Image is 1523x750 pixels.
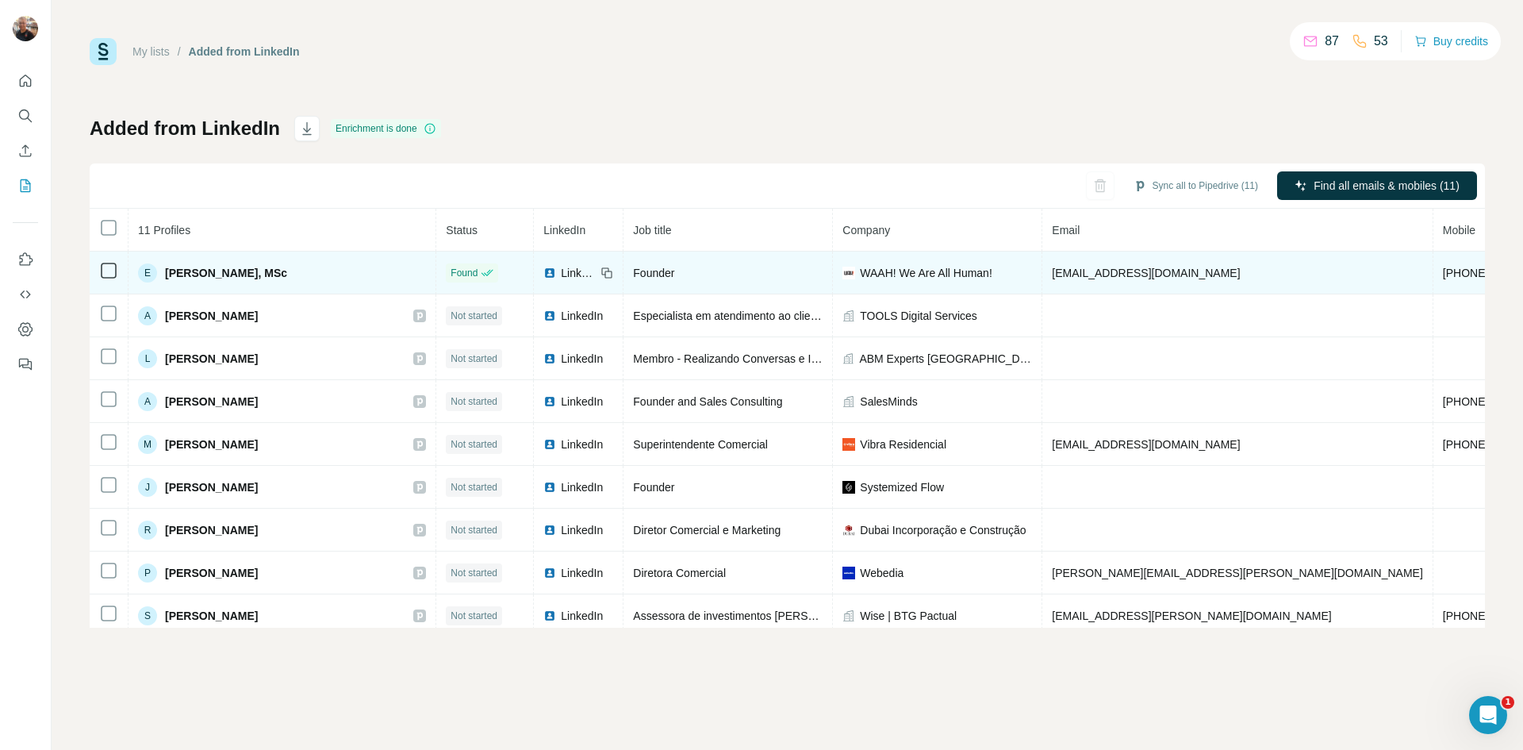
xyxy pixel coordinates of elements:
span: Especialista em atendimento ao cliente | Customer Experience - CX [633,310,967,322]
span: Diretor Comercial e Marketing [633,524,781,537]
button: My lists [13,171,38,200]
span: LinkedIn [561,608,603,624]
span: TOOLS Digital Services [860,308,977,324]
span: [PERSON_NAME][EMAIL_ADDRESS][PERSON_NAME][DOMAIN_NAME] [1052,567,1423,579]
span: Not started [451,523,497,537]
span: [EMAIL_ADDRESS][DOMAIN_NAME] [1052,267,1240,279]
div: Enrichment is done [331,119,441,138]
span: [PERSON_NAME] [165,308,258,324]
span: [PERSON_NAME] [165,437,258,452]
button: Sync all to Pipedrive (11) [1122,174,1269,198]
div: Added from LinkedIn [189,44,300,60]
img: LinkedIn logo [543,310,556,322]
span: 11 Profiles [138,224,190,237]
img: Avatar [13,16,38,41]
span: [EMAIL_ADDRESS][PERSON_NAME][DOMAIN_NAME] [1052,610,1331,622]
span: 1 [1502,696,1514,709]
img: LinkedIn logo [543,438,556,451]
span: [EMAIL_ADDRESS][DOMAIN_NAME] [1052,438,1240,451]
button: Dashboard [13,315,38,344]
span: Founder [633,481,674,494]
span: LinkedIn [561,265,596,281]
span: Find all emails & mobiles (11) [1314,178,1460,194]
a: My lists [132,45,170,58]
img: LinkedIn logo [543,524,556,537]
img: company-logo [842,567,855,579]
span: Founder [633,267,674,279]
span: Systemized Flow [860,479,944,495]
span: SalesMinds [860,394,917,410]
img: LinkedIn logo [543,352,556,365]
span: Superintendente Comercial [633,438,768,451]
div: E [138,263,157,283]
span: Email [1052,224,1080,237]
img: LinkedIn logo [543,567,556,579]
iframe: Intercom live chat [1469,696,1507,734]
span: Vibra Residencial [860,437,946,452]
span: Mobile [1443,224,1475,237]
span: [PERSON_NAME] [165,351,258,367]
p: 87 [1325,32,1339,51]
h1: Added from LinkedIn [90,116,280,141]
span: Wise | BTG Pactual [860,608,957,624]
span: [PERSON_NAME] [165,394,258,410]
span: Webedia [860,565,903,581]
div: A [138,306,157,325]
img: company-logo [842,524,855,537]
span: Not started [451,480,497,494]
button: Search [13,102,38,130]
img: company-logo [842,438,855,451]
span: Dubai Incorporação e Construção [860,522,1026,538]
span: [PERSON_NAME] [165,608,258,624]
span: Not started [451,394,497,409]
img: company-logo [842,481,855,494]
span: [PERSON_NAME], MSc [165,265,287,281]
button: Use Surfe on LinkedIn [13,245,38,274]
img: Surfe Logo [90,38,117,65]
button: Quick start [13,67,38,95]
img: LinkedIn logo [543,610,556,622]
img: LinkedIn logo [543,481,556,494]
div: S [138,606,157,625]
span: WAAH! We Are All Human! [860,265,992,281]
span: Not started [451,566,497,580]
span: LinkedIn [561,308,603,324]
img: LinkedIn logo [543,395,556,408]
span: Not started [451,309,497,323]
button: Feedback [13,350,38,379]
li: / [178,44,181,60]
button: Find all emails & mobiles (11) [1277,171,1477,200]
span: Company [842,224,890,237]
button: Buy credits [1414,30,1488,52]
span: Not started [451,352,497,366]
span: Assessora de investimentos [PERSON_NAME] Contratada BTG Pactual [633,610,990,622]
span: Not started [451,609,497,623]
span: ABM Experts [GEOGRAPHIC_DATA] [859,351,1032,367]
span: LinkedIn [561,394,603,410]
div: A [138,392,157,411]
span: LinkedIn [543,224,585,237]
span: [PERSON_NAME] [165,565,258,581]
p: 53 [1374,32,1388,51]
div: R [138,521,157,540]
button: Enrich CSV [13,137,38,165]
button: Use Surfe API [13,280,38,309]
span: Founder and Sales Consulting [633,395,782,408]
span: Status [446,224,478,237]
div: M [138,435,157,454]
img: LinkedIn logo [543,267,556,279]
span: LinkedIn [561,351,603,367]
div: L [138,349,157,368]
div: P [138,563,157,583]
div: J [138,478,157,497]
img: company-logo [842,267,855,279]
span: Found [451,266,478,280]
span: Job title [633,224,671,237]
span: Diretora Comercial [633,567,726,579]
span: LinkedIn [561,565,603,581]
span: Not started [451,437,497,452]
span: [PERSON_NAME] [165,479,258,495]
span: Membro - Realizando Conversas e Iniciativas [633,352,857,365]
span: LinkedIn [561,437,603,452]
span: LinkedIn [561,479,603,495]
